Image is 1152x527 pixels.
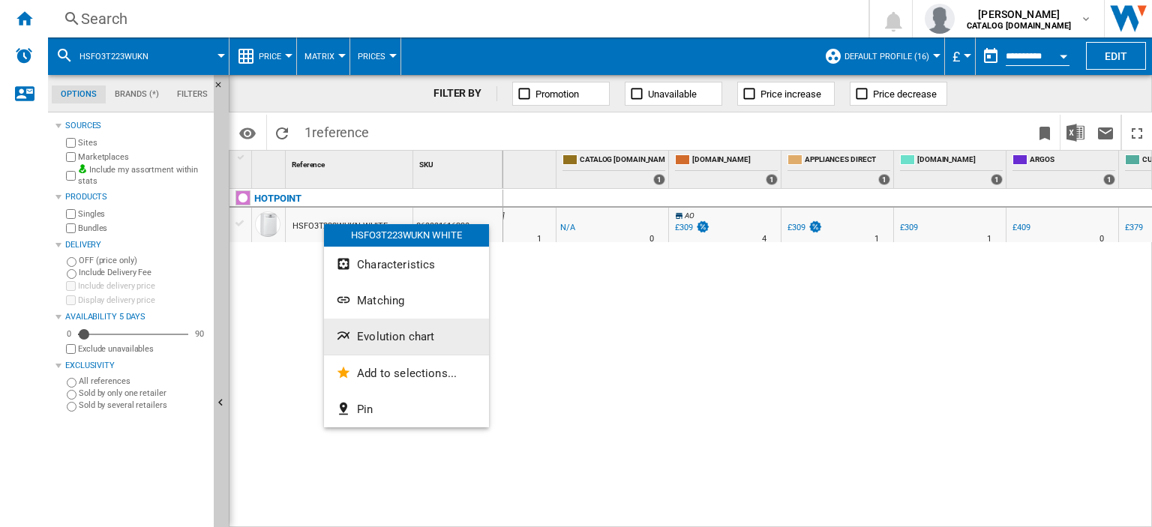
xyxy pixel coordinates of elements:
[324,391,489,427] button: Pin...
[357,367,457,380] span: Add to selections...
[324,247,489,283] button: Characteristics
[324,355,489,391] button: Add to selections...
[357,258,435,271] span: Characteristics
[324,319,489,355] button: Evolution chart
[357,330,434,343] span: Evolution chart
[357,294,404,307] span: Matching
[324,283,489,319] button: Matching
[324,224,489,247] div: HSFO3T223WUKN WHITE
[357,403,373,416] span: Pin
